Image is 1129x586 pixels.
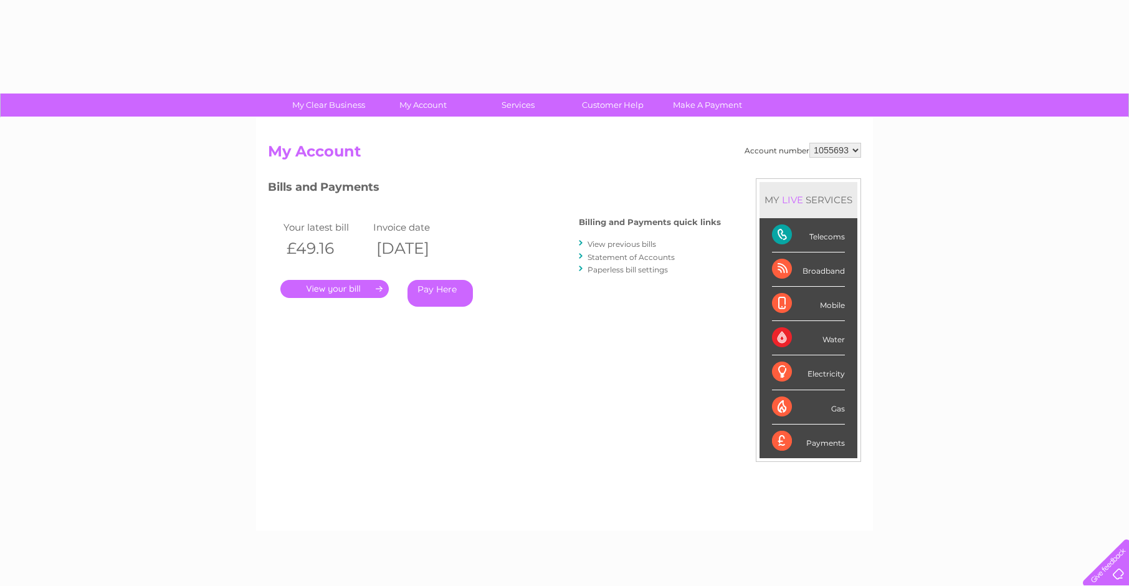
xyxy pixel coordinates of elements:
[772,390,845,425] div: Gas
[760,182,857,218] div: MY SERVICES
[772,355,845,390] div: Electricity
[772,425,845,458] div: Payments
[561,94,664,117] a: Customer Help
[467,94,569,117] a: Services
[772,321,845,355] div: Water
[268,178,721,200] h3: Bills and Payments
[280,280,389,298] a: .
[280,236,370,261] th: £49.16
[588,252,675,262] a: Statement of Accounts
[280,219,370,236] td: Your latest bill
[277,94,380,117] a: My Clear Business
[772,218,845,252] div: Telecoms
[407,280,473,307] a: Pay Here
[745,143,861,158] div: Account number
[370,236,460,261] th: [DATE]
[779,194,806,206] div: LIVE
[772,287,845,321] div: Mobile
[370,219,460,236] td: Invoice date
[588,239,656,249] a: View previous bills
[772,252,845,287] div: Broadband
[268,143,861,166] h2: My Account
[656,94,759,117] a: Make A Payment
[579,218,721,227] h4: Billing and Payments quick links
[588,265,668,274] a: Paperless bill settings
[372,94,475,117] a: My Account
